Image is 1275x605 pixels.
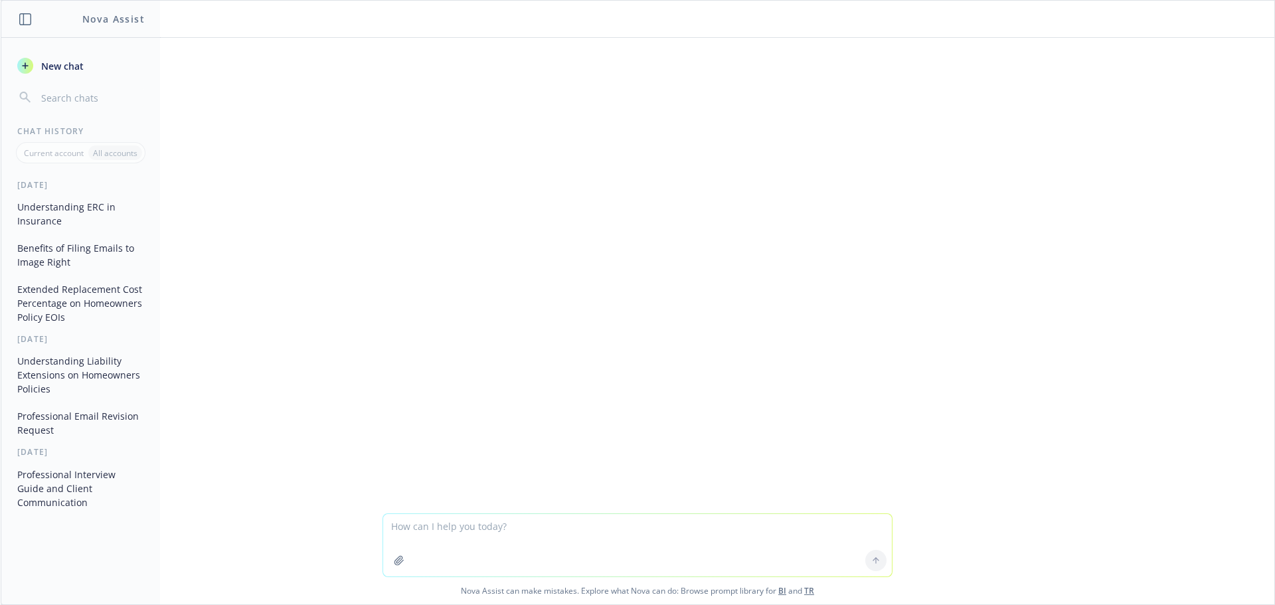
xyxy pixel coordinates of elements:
div: [DATE] [1,333,160,345]
span: Nova Assist can make mistakes. Explore what Nova can do: Browse prompt library for and [6,577,1269,604]
button: Professional Email Revision Request [12,405,149,441]
p: All accounts [93,147,137,159]
button: Understanding ERC in Insurance [12,196,149,232]
input: Search chats [39,88,144,107]
button: New chat [12,54,149,78]
a: BI [778,585,786,596]
button: Understanding Liability Extensions on Homeowners Policies [12,350,149,400]
p: Current account [24,147,84,159]
h1: Nova Assist [82,12,145,26]
div: [DATE] [1,179,160,191]
button: Benefits of Filing Emails to Image Right [12,237,149,273]
button: Professional Interview Guide and Client Communication [12,464,149,513]
div: [DATE] [1,446,160,458]
button: Extended Replacement Cost Percentage on Homeowners Policy EOIs [12,278,149,328]
div: Chat History [1,126,160,137]
span: New chat [39,59,84,73]
a: TR [804,585,814,596]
